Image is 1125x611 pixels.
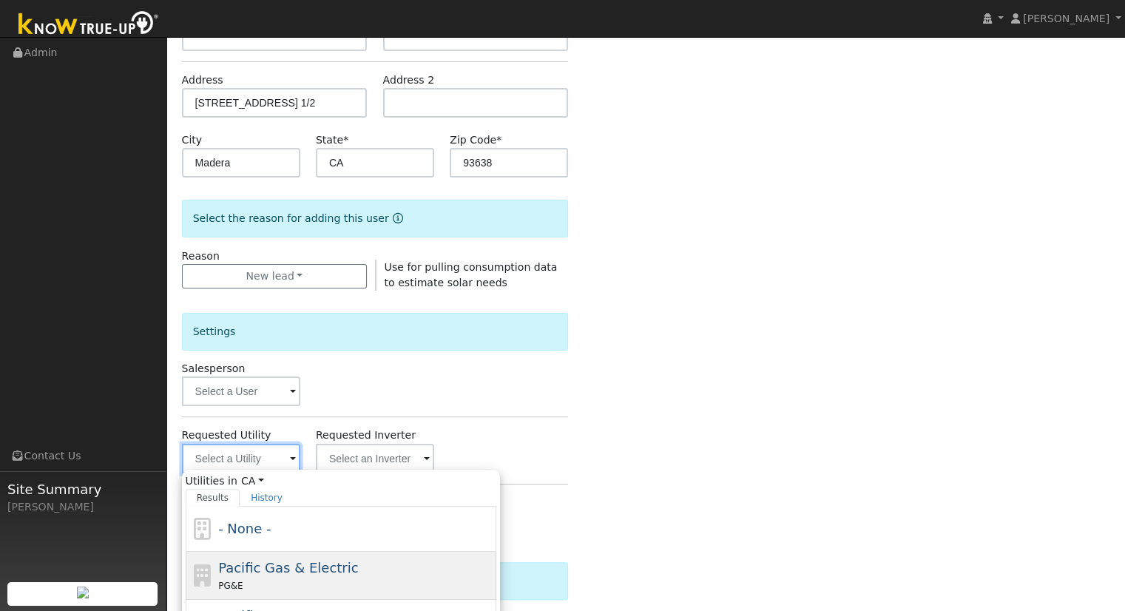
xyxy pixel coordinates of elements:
[385,261,558,288] span: Use for pulling consumption data to estimate solar needs
[496,134,501,146] span: Required
[182,313,569,351] div: Settings
[241,473,264,489] a: CA
[186,473,496,489] span: Utilities in
[316,132,348,148] label: State
[240,489,294,507] a: History
[182,72,223,88] label: Address
[182,249,220,264] label: Reason
[343,134,348,146] span: Required
[383,72,435,88] label: Address 2
[11,8,166,41] img: Know True-Up
[182,428,271,443] label: Requested Utility
[218,521,271,536] span: - None -
[182,377,300,406] input: Select a User
[182,264,368,289] button: New lead
[77,587,89,598] img: retrieve
[186,489,240,507] a: Results
[218,560,358,575] span: Pacific Gas & Electric
[450,132,501,148] label: Zip Code
[182,132,203,148] label: City
[389,212,403,224] a: Reason for new user
[7,479,158,499] span: Site Summary
[182,200,569,237] div: Select the reason for adding this user
[7,499,158,515] div: [PERSON_NAME]
[182,444,300,473] input: Select a Utility
[1023,13,1109,24] span: [PERSON_NAME]
[316,428,416,443] label: Requested Inverter
[218,581,243,591] span: PG&E
[182,361,246,377] label: Salesperson
[316,444,434,473] input: Select an Inverter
